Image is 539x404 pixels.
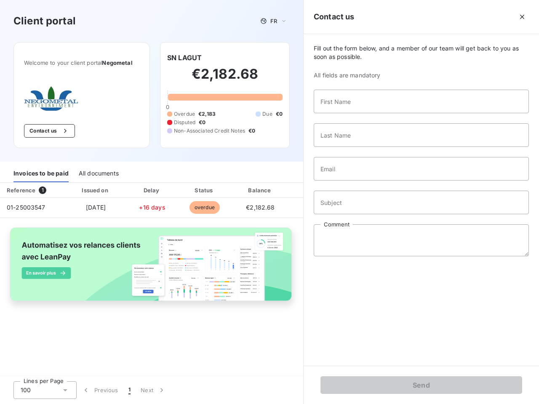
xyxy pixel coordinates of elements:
[123,381,136,399] button: 1
[167,66,283,91] h2: €2,182.68
[314,44,529,61] span: Fill out the form below, and a member of our team will get back to you as soon as possible.
[102,59,132,66] span: Negometal
[174,119,195,126] span: Disputed
[139,204,165,211] span: +16 days
[248,127,255,135] span: €0
[314,71,529,80] span: All fields are mandatory
[314,123,529,147] input: placeholder
[24,59,139,66] span: Welcome to your client portal
[7,204,45,211] span: 01-25003547
[233,186,288,194] div: Balance
[174,127,245,135] span: Non-Associated Credit Notes
[246,204,275,211] span: €2,182.68
[39,186,46,194] span: 1
[67,186,125,194] div: Issued on
[198,110,216,118] span: €2,183
[128,386,131,394] span: 1
[179,186,229,194] div: Status
[174,110,195,118] span: Overdue
[7,187,35,194] div: Reference
[21,386,31,394] span: 100
[262,110,272,118] span: Due
[79,165,119,182] div: All documents
[199,119,205,126] span: €0
[166,104,169,110] span: 0
[24,86,78,111] img: Company logo
[24,124,75,138] button: Contact us
[136,381,171,399] button: Next
[314,90,529,113] input: placeholder
[167,53,202,63] h6: SN LAGUT
[189,201,220,214] span: overdue
[276,110,283,118] span: €0
[320,376,522,394] button: Send
[314,11,355,23] h5: Contact us
[86,204,106,211] span: [DATE]
[77,381,123,399] button: Previous
[270,18,277,24] span: FR
[314,157,529,181] input: placeholder
[13,13,76,29] h3: Client portal
[314,191,529,214] input: placeholder
[3,223,300,313] img: banner
[128,186,176,194] div: Delay
[291,186,334,194] div: PDF
[13,165,69,182] div: Invoices to be paid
